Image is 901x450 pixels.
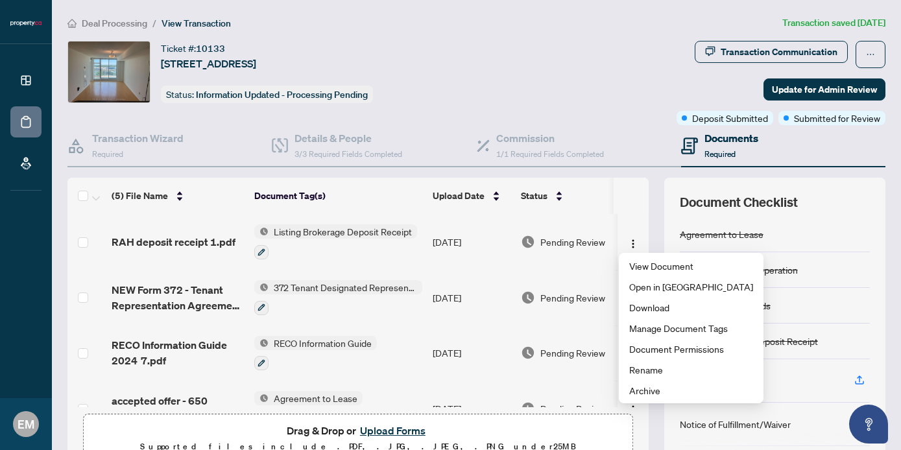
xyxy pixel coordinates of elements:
[628,405,638,415] img: Logo
[521,346,535,360] img: Document Status
[629,279,753,294] span: Open in [GEOGRAPHIC_DATA]
[161,56,256,71] span: [STREET_ADDRESS]
[433,189,485,203] span: Upload Date
[18,415,34,433] span: EM
[92,149,123,159] span: Required
[161,41,225,56] div: Ticket #:
[112,337,244,368] span: RECO Information Guide 2024 7.pdf
[521,401,535,416] img: Document Status
[704,130,758,146] h4: Documents
[521,189,547,203] span: Status
[540,235,605,249] span: Pending Review
[10,19,42,27] img: logo
[516,178,626,214] th: Status
[254,391,269,405] img: Status Icon
[540,401,605,416] span: Pending Review
[112,282,244,313] span: NEW Form 372 - Tenant Representation Agreement with Propertyca Schedule A 5.pdf
[680,417,791,431] div: Notice of Fulfillment/Waiver
[629,342,753,356] span: Document Permissions
[196,43,225,54] span: 10133
[356,422,429,439] button: Upload Forms
[249,178,427,214] th: Document Tag(s)
[695,41,848,63] button: Transaction Communication
[269,280,422,294] span: 372 Tenant Designated Representation Agreement with Company Schedule A
[68,41,150,102] img: IMG-C12300901_1.jpg
[427,178,516,214] th: Upload Date
[269,336,377,350] span: RECO Information Guide
[794,111,880,125] span: Submitted for Review
[849,405,888,444] button: Open asap
[162,18,231,29] span: View Transaction
[521,290,535,305] img: Document Status
[629,321,753,335] span: Manage Document Tags
[82,18,147,29] span: Deal Processing
[866,50,875,59] span: ellipsis
[680,227,763,241] div: Agreement to Lease
[496,130,604,146] h4: Commission
[629,300,753,314] span: Download
[629,362,753,377] span: Rename
[772,79,877,100] span: Update for Admin Review
[254,280,422,315] button: Status Icon372 Tenant Designated Representation Agreement with Company Schedule A
[692,111,768,125] span: Deposit Submitted
[623,231,643,252] button: Logo
[721,41,837,62] div: Transaction Communication
[294,130,402,146] h4: Details & People
[427,381,516,436] td: [DATE]
[427,270,516,326] td: [DATE]
[92,130,184,146] h4: Transaction Wizard
[496,149,604,159] span: 1/1 Required Fields Completed
[254,336,269,350] img: Status Icon
[112,189,168,203] span: (5) File Name
[763,78,885,101] button: Update for Admin Review
[106,178,249,214] th: (5) File Name
[629,259,753,273] span: View Document
[427,214,516,270] td: [DATE]
[254,224,269,239] img: Status Icon
[254,224,417,259] button: Status IconListing Brokerage Deposit Receipt
[269,391,363,405] span: Agreement to Lease
[152,16,156,30] li: /
[269,224,417,239] span: Listing Brokerage Deposit Receipt
[161,86,373,103] div: Status:
[427,326,516,381] td: [DATE]
[287,422,429,439] span: Drag & Drop or
[196,89,368,101] span: Information Updated - Processing Pending
[521,235,535,249] img: Document Status
[540,290,605,305] span: Pending Review
[680,193,798,211] span: Document Checklist
[704,149,736,159] span: Required
[67,19,77,28] span: home
[254,280,269,294] img: Status Icon
[112,234,235,250] span: RAH deposit receipt 1.pdf
[629,383,753,397] span: Archive
[782,16,885,30] article: Transaction saved [DATE]
[628,239,638,249] img: Logo
[540,346,605,360] span: Pending Review
[112,393,244,424] span: accepted offer - 650 queens quay w 1511.pdf
[294,149,402,159] span: 3/3 Required Fields Completed
[254,336,377,371] button: Status IconRECO Information Guide
[254,391,403,426] button: Status IconAgreement to Lease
